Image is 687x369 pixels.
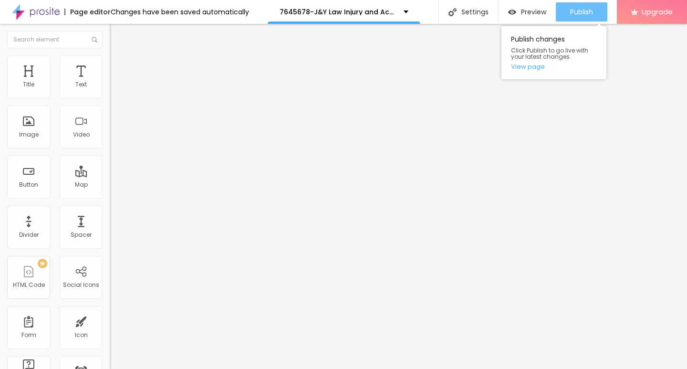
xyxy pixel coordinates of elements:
[7,31,103,48] input: Search element
[23,81,34,88] div: Title
[73,131,90,138] div: Video
[111,9,249,15] div: Changes have been saved automatically
[75,332,88,338] div: Icon
[501,26,606,79] div: Publish changes
[19,232,39,238] div: Divider
[71,232,92,238] div: Spacer
[92,37,97,42] img: Icone
[642,8,673,16] span: Upgrade
[556,2,607,21] button: Publish
[521,8,546,16] span: Preview
[75,81,87,88] div: Text
[75,181,88,188] div: Map
[280,9,396,15] p: 7645678-J&Y Law Injury and Accident Attorneys
[511,47,597,60] span: Click Publish to go live with your latest changes.
[64,9,111,15] div: Page editor
[13,282,45,288] div: HTML Code
[508,8,516,16] img: view-1.svg
[63,282,99,288] div: Social Icons
[511,63,597,70] a: View page
[19,131,39,138] div: Image
[19,181,38,188] div: Button
[499,2,556,21] button: Preview
[570,8,593,16] span: Publish
[448,8,457,16] img: Icone
[21,332,36,338] div: Form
